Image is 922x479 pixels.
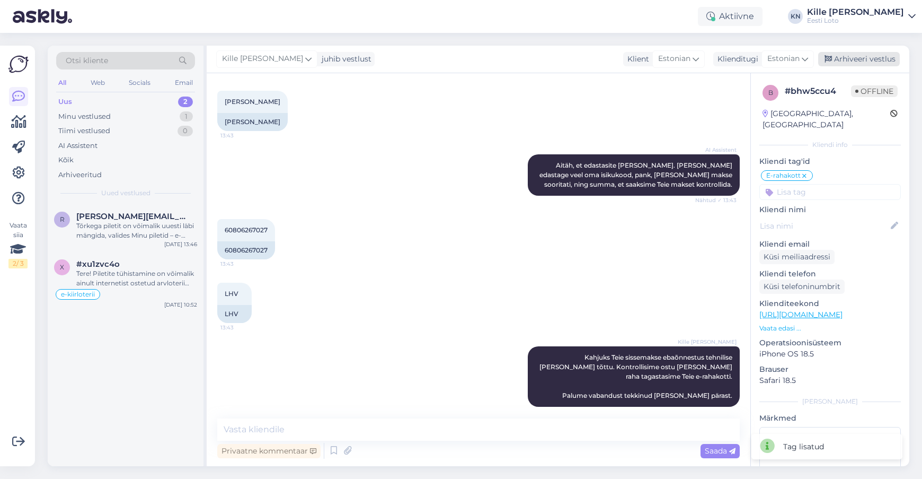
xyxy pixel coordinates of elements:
p: iPhone OS 18.5 [759,349,901,360]
span: b [768,89,773,97]
span: 60806267027 [225,226,268,234]
span: Kille [PERSON_NAME] [222,53,303,65]
p: Operatsioonisüsteem [759,337,901,349]
div: Kille [PERSON_NAME] [807,8,904,16]
a: Kille [PERSON_NAME]Eesti Loto [807,8,916,25]
p: Kliendi nimi [759,204,901,215]
span: Estonian [767,53,800,65]
div: [DATE] 13:46 [164,240,197,248]
div: LHV [217,305,252,323]
span: 13:43 [220,324,260,332]
span: Kahjuks Teie sissemakse ebaõnnestus tehnilise [PERSON_NAME] tõttu. Kontrollisime ostu [PERSON_NAM... [539,353,734,399]
p: Safari 18.5 [759,375,901,386]
img: Askly Logo [8,54,29,74]
span: Aitäh, et edastasite [PERSON_NAME]. [PERSON_NAME] edastage veel oma isikukood, pank, [PERSON_NAME... [539,161,734,188]
p: Vaata edasi ... [759,324,901,333]
span: rene.loit@mail.ee [76,212,187,221]
a: [URL][DOMAIN_NAME] [759,310,843,319]
div: 1 [180,111,193,122]
div: KN [788,9,803,24]
div: 2 / 3 [8,259,28,268]
div: Arhiveeri vestlus [818,52,900,66]
div: Arhiveeritud [58,170,102,180]
div: Küsi telefoninumbrit [759,280,845,294]
div: juhib vestlust [317,54,371,65]
span: Otsi kliente [66,55,108,66]
div: Minu vestlused [58,111,111,122]
div: Vaata siia [8,221,28,268]
span: Uued vestlused [101,188,150,198]
p: Brauser [759,364,901,375]
div: Tag lisatud [783,441,824,452]
div: Email [173,76,195,90]
div: [DATE] 10:52 [164,301,197,309]
div: AI Assistent [58,141,97,151]
span: E-rahakott [766,172,801,179]
div: Socials [127,76,153,90]
div: Aktiivne [698,7,763,26]
p: Klienditeekond [759,298,901,309]
div: Klient [623,54,649,65]
div: Uus [58,97,72,107]
div: 60806267027 [217,241,275,259]
span: Estonian [658,53,690,65]
div: [GEOGRAPHIC_DATA], [GEOGRAPHIC_DATA] [763,108,890,130]
span: Nähtud ✓ 13:43 [695,196,737,204]
p: Kliendi email [759,239,901,250]
div: Tiimi vestlused [58,126,110,136]
span: 13:43 [220,260,260,268]
div: Privaatne kommentaar [217,444,321,458]
span: x [60,263,64,271]
span: 13:43 [220,132,260,140]
div: Kõik [58,155,74,166]
div: Web [88,76,107,90]
span: AI Assistent [697,146,737,154]
div: Eesti Loto [807,16,904,25]
span: Kille [PERSON_NAME] [678,338,737,346]
div: Küsi meiliaadressi [759,250,835,264]
span: LHV [225,290,238,298]
div: All [56,76,68,90]
div: Tere! Piletite tühistamine on võimalik ainult internetist ostetud arvloterii piletite puhul ning ... [76,269,197,288]
div: Kliendi info [759,140,901,150]
input: Lisa nimi [760,220,889,232]
div: Tõrkega piletit on võimalik uuesti läbi mängida, valides Minu piletid – e-kiirloteriid. Kui pilet... [76,221,197,240]
div: [PERSON_NAME] [217,113,288,131]
span: #xu1zvc4o [76,259,120,269]
div: 2 [178,97,193,107]
span: Offline [851,85,898,97]
span: [PERSON_NAME] [225,98,280,106]
p: Kliendi tag'id [759,156,901,167]
div: [PERSON_NAME] [759,397,901,406]
input: Lisa tag [759,184,901,200]
div: # bhw5ccu4 [785,85,851,98]
span: 13:48 [697,407,737,415]
div: 0 [178,126,193,136]
span: e-kiirloterii [61,291,95,298]
p: Kliendi telefon [759,268,901,280]
span: Saada [705,446,735,456]
div: Klienditugi [713,54,758,65]
span: r [60,215,65,223]
p: Märkmed [759,413,901,424]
